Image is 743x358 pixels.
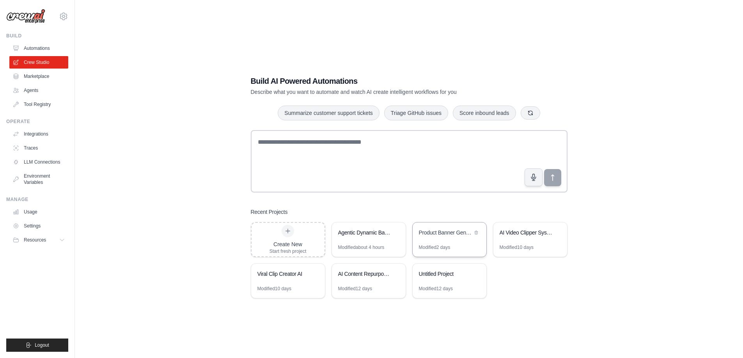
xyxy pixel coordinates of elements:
div: Create New [270,240,307,248]
button: Summarize customer support tickets [278,106,379,120]
a: Crew Studio [9,56,68,69]
div: Manage [6,196,68,203]
div: Start fresh project [270,248,307,254]
div: Untitled Project [419,270,472,278]
div: Modified about 4 hours [338,244,385,250]
img: Logo [6,9,45,24]
div: Modified 2 days [419,244,450,250]
button: Resources [9,234,68,246]
h1: Build AI Powered Automations [251,76,513,86]
a: Tool Registry [9,98,68,111]
a: Integrations [9,128,68,140]
span: Resources [24,237,46,243]
a: Marketplace [9,70,68,83]
h3: Recent Projects [251,208,288,216]
div: Modified 10 days [500,244,534,250]
button: Triage GitHub issues [384,106,448,120]
div: Product Banner Generator [419,229,472,236]
a: Traces [9,142,68,154]
div: Operate [6,118,68,125]
p: Describe what you want to automate and watch AI create intelligent workflows for you [251,88,513,96]
div: AI Content Repurposer with Notion Integration [338,270,392,278]
a: Automations [9,42,68,55]
div: Build [6,33,68,39]
a: Environment Variables [9,170,68,189]
span: Logout [35,342,49,348]
button: Score inbound leads [453,106,516,120]
a: Agents [9,84,68,97]
iframe: Chat Widget [704,321,743,358]
a: Usage [9,206,68,218]
div: Modified 10 days [257,286,291,292]
div: AI Video Clipper System [500,229,553,236]
div: Viral Clip Creator AI [257,270,311,278]
button: Logout [6,339,68,352]
button: Delete project [472,229,480,236]
div: Modified 12 days [419,286,453,292]
button: Click to speak your automation idea [525,168,543,186]
a: LLM Connections [9,156,68,168]
div: Modified 12 days [338,286,372,292]
div: Agentic Dynamic Banner Generator [338,229,392,236]
a: Settings [9,220,68,232]
button: Get new suggestions [521,106,540,120]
